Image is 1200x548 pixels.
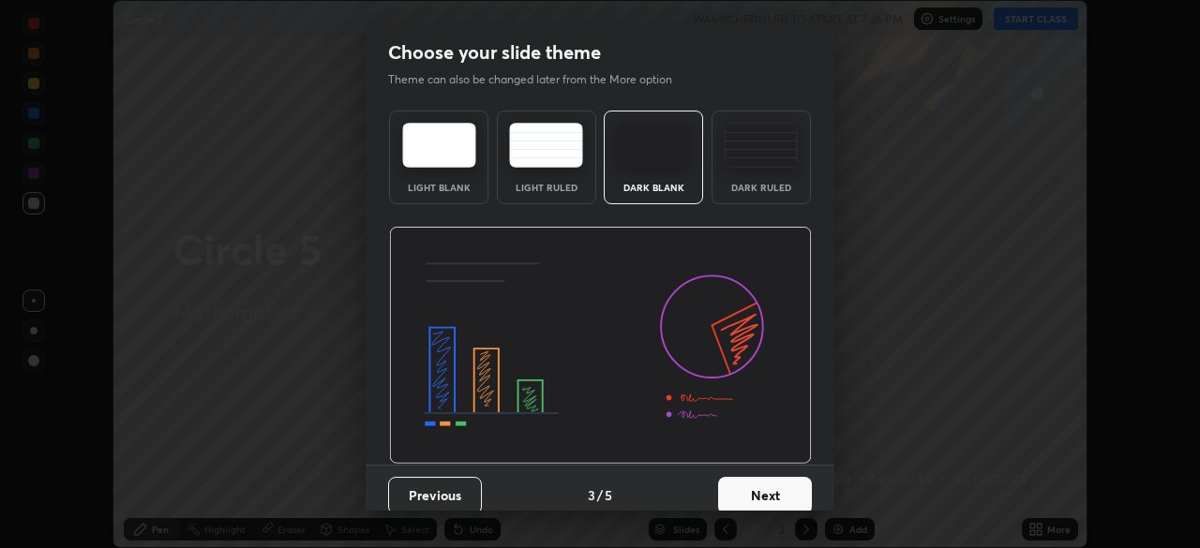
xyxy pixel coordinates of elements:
img: lightRuledTheme.5fabf969.svg [509,123,583,168]
img: darkTheme.f0cc69e5.svg [617,123,691,168]
button: Previous [388,477,482,514]
h4: 5 [605,485,612,505]
img: lightTheme.e5ed3b09.svg [402,123,476,168]
h4: / [597,485,603,505]
div: Dark Blank [616,183,691,192]
img: darkThemeBanner.d06ce4a2.svg [389,227,812,465]
p: Theme can also be changed later from the More option [388,71,692,88]
h2: Choose your slide theme [388,40,601,65]
img: darkRuledTheme.de295e13.svg [724,123,798,168]
div: Light Ruled [509,183,584,192]
div: Dark Ruled [724,183,799,192]
div: Light Blank [401,183,476,192]
h4: 3 [588,485,595,505]
button: Next [718,477,812,514]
